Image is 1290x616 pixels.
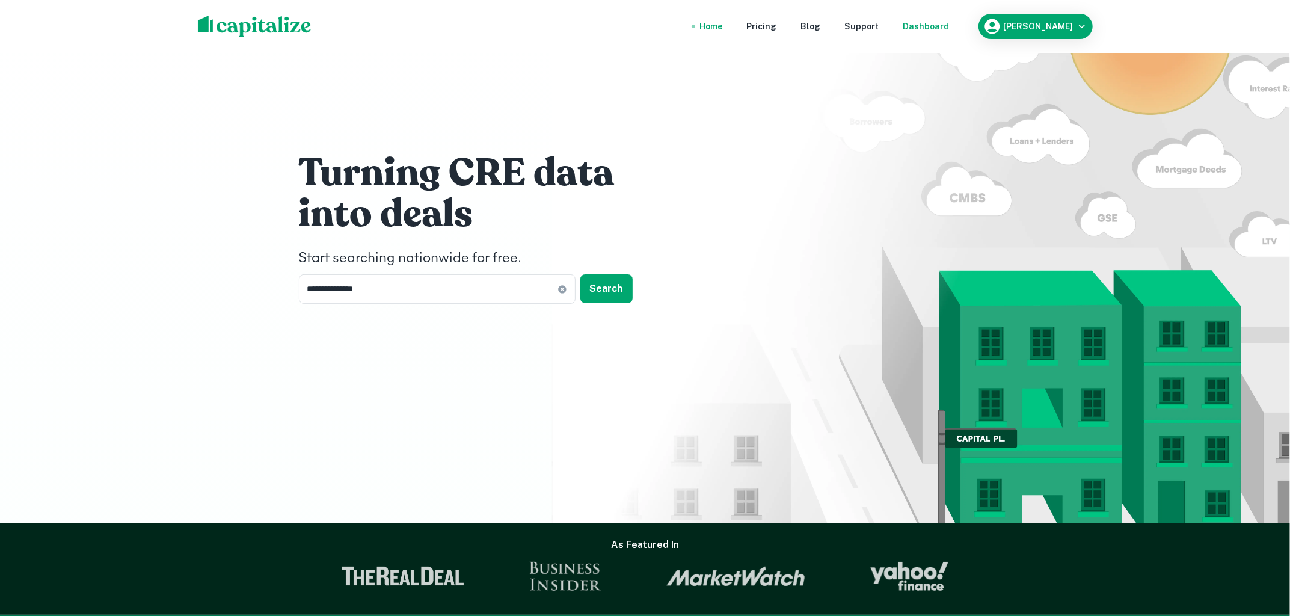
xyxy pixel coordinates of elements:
iframe: Chat Widget [1230,520,1290,577]
img: The Real Deal [342,567,464,586]
h6: As Featured In [611,538,679,552]
h4: Start searching nationwide for free. [299,248,660,269]
img: Business Insider [529,562,601,591]
img: Yahoo Finance [870,562,948,591]
a: Support [845,20,879,33]
h6: [PERSON_NAME] [1004,22,1073,31]
img: capitalize-logo.png [198,16,312,37]
button: Search [580,274,633,303]
h1: Turning CRE data [299,149,660,197]
button: [PERSON_NAME] [978,14,1093,39]
img: Market Watch [666,566,805,587]
a: Dashboard [903,20,950,33]
a: Home [700,20,723,33]
a: Blog [801,20,821,33]
a: Pricing [747,20,777,33]
h1: into deals [299,190,660,238]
